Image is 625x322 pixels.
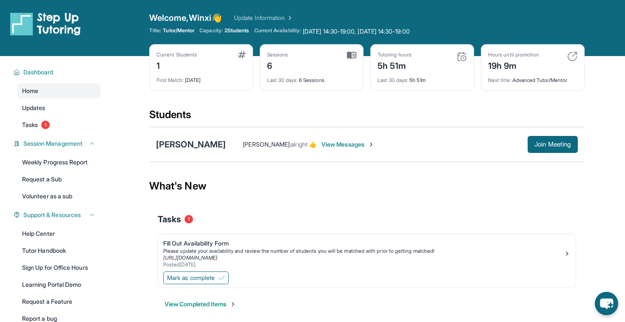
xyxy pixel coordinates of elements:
img: Chevron Right [285,14,293,22]
span: Home [22,87,38,95]
span: First Match : [156,77,184,83]
a: Weekly Progress Report [17,155,100,170]
button: Join Meeting [528,136,578,153]
img: card [567,51,577,62]
div: What's New [149,167,585,205]
a: Volunteer as a sub [17,189,100,204]
img: logo [10,12,81,36]
img: card [238,51,246,58]
button: View Completed Items [165,300,236,308]
a: Sign Up for Office Hours [17,260,100,275]
span: Last 30 days : [267,77,298,83]
button: chat-button [595,292,618,315]
span: Dashboard [23,68,54,76]
a: Learning Portal Demo [17,277,100,292]
span: Mark as complete [167,274,215,282]
a: Fill Out Availability FormPlease update your availability and review the number of students you w... [158,234,576,270]
span: 1 [185,215,193,223]
span: [PERSON_NAME] : [243,141,291,148]
img: Chevron-Right [368,141,375,148]
span: Tasks [22,121,38,129]
a: Home [17,83,100,99]
span: Tasks [158,213,181,225]
span: Welcome, Winxi 👋 [149,12,222,24]
span: Updates [22,104,45,112]
span: 1 [41,121,50,129]
div: [DATE] [156,72,246,84]
span: 2 Students [224,27,249,34]
img: card [457,51,467,62]
div: 19h 9m [488,58,539,72]
div: Fill Out Availability Form [163,239,564,248]
a: Request a Feature [17,294,100,309]
a: Request a Sub [17,172,100,187]
span: Capacity: [199,27,223,34]
span: alright 👍 [291,141,316,148]
div: Current Students [156,51,197,58]
div: Students [149,108,585,127]
span: View Messages [321,140,375,149]
button: Session Management [20,139,95,148]
span: Next title : [488,77,511,83]
div: Hours until promotion [488,51,539,58]
div: Sessions [267,51,288,58]
a: Tutor Handbook [17,243,100,258]
div: 1 [156,58,197,72]
div: 5h 51m [378,58,412,72]
span: [DATE] 14:30-19:00, [DATE] 14:30-19:00 [303,27,410,36]
span: Session Management [23,139,82,148]
div: Advanced Tutor/Mentor [488,72,577,84]
a: Update Information [234,14,293,22]
div: Please update your availability and review the number of students you will be matched with prior ... [163,248,564,254]
span: Tutor/Mentor [163,27,194,34]
div: 5h 51m [378,72,467,84]
div: 6 [267,58,288,72]
span: Current Availability: [254,27,301,36]
div: 6 Sessions [267,72,356,84]
button: Mark as complete [163,271,229,284]
span: Title: [149,27,161,34]
img: card [347,51,356,59]
span: Join Meeting [534,142,571,147]
a: [URL][DOMAIN_NAME] [163,254,217,261]
a: Help Center [17,226,100,241]
img: Mark as complete [218,274,225,281]
a: Updates [17,100,100,116]
span: Last 30 days : [378,77,408,83]
span: Support & Resources [23,211,81,219]
div: Tutoring hours [378,51,412,58]
button: Dashboard [20,68,95,76]
div: [PERSON_NAME] [156,138,226,150]
a: Tasks1 [17,117,100,133]
button: Support & Resources [20,211,95,219]
div: Posted [DATE] [163,261,564,268]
